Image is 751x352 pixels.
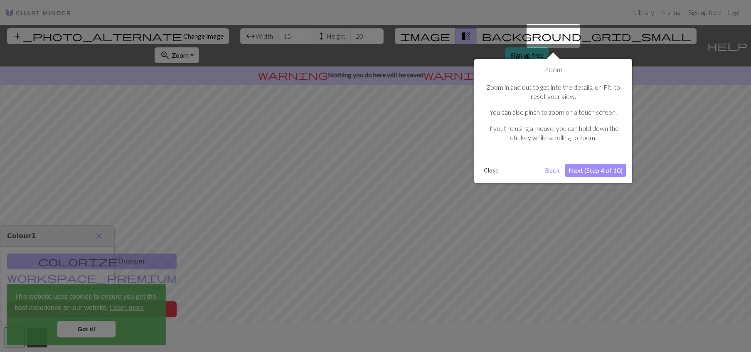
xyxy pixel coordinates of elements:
[480,164,502,177] button: Close
[474,59,632,183] div: Zoom
[542,164,563,177] button: Back
[485,83,622,101] p: Zoom in and out to get into the details, or 'Fit' to reset your view.
[485,108,622,117] p: You can also pinch to zoom on a touch screen.
[485,124,622,143] p: If yout're using a mouse, you can hold down the ctrl key while scrolling to zoom.
[480,65,626,74] h1: Zoom
[565,164,626,177] button: Next (Step 4 of 10)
